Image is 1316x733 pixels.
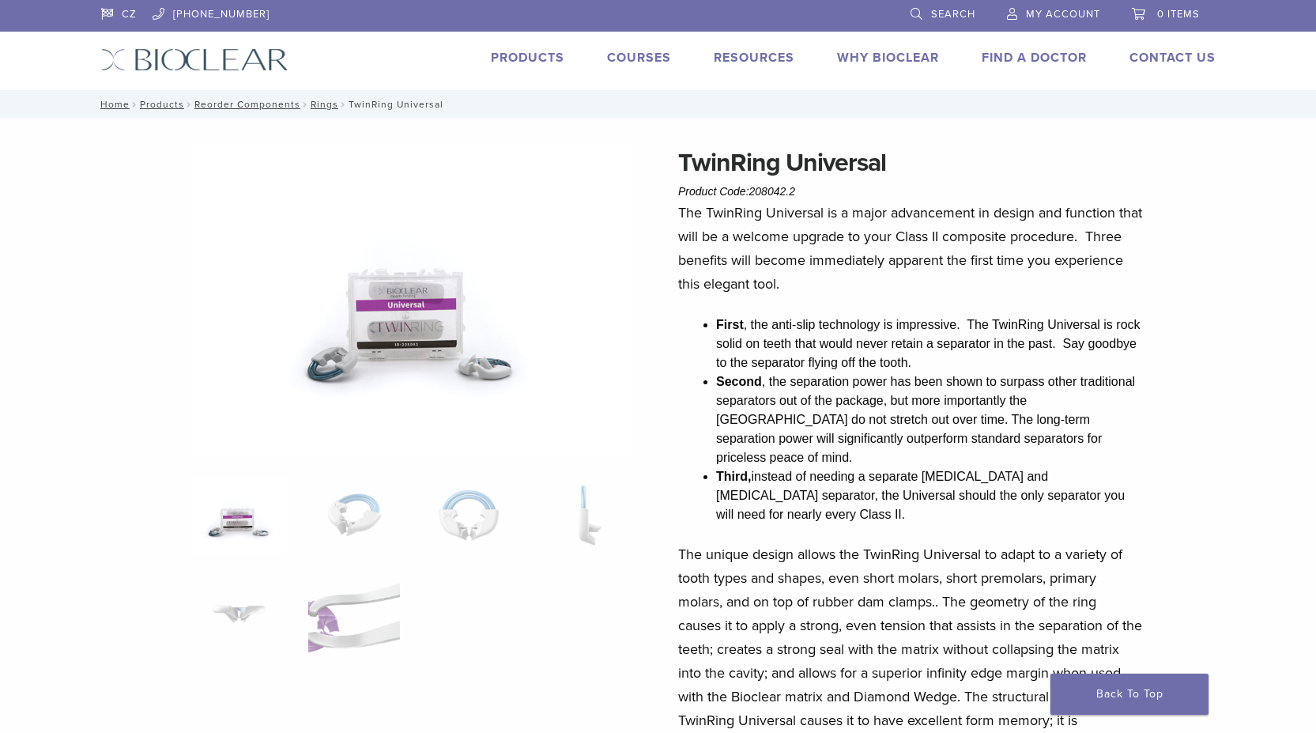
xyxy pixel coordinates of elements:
span: / [184,100,194,108]
a: Rings [311,99,338,110]
img: Bioclear [101,48,288,71]
img: TwinRing Universal - Image 3 [424,476,515,555]
a: Reorder Components [194,99,300,110]
a: Resources [714,50,794,66]
span: 0 items [1157,8,1200,21]
img: TwinRing Universal - Image 2 [308,476,399,555]
img: TwinRing Universal - Image 6 [308,575,399,654]
a: Why Bioclear [837,50,939,66]
strong: First [716,318,744,331]
span: / [300,100,311,108]
span: My Account [1026,8,1100,21]
a: Products [491,50,564,66]
img: 208042.2-324x324.png [194,476,285,555]
a: Products [140,99,184,110]
li: , the separation power has been shown to surpass other traditional separators out of the package,... [716,372,1143,467]
img: 208042.2 [194,144,630,455]
a: Home [96,99,130,110]
p: The TwinRing Universal is a major advancement in design and function that will be a welcome upgra... [678,201,1143,296]
img: TwinRing Universal - Image 5 [194,575,285,654]
span: / [338,100,349,108]
span: / [130,100,140,108]
strong: Third, [716,470,751,483]
nav: TwinRing Universal [89,90,1227,119]
li: , the anti-slip technology is impressive. The TwinRing Universal is rock solid on teeth that woul... [716,315,1143,372]
span: Product Code: [678,185,795,198]
span: Search [931,8,975,21]
a: Back To Top [1050,674,1209,715]
li: instead of needing a separate [MEDICAL_DATA] and [MEDICAL_DATA] separator, the Universal should t... [716,467,1143,524]
a: Courses [607,50,671,66]
a: Find A Doctor [982,50,1087,66]
span: 208042.2 [749,185,795,198]
img: TwinRing Universal - Image 4 [545,476,624,555]
a: Contact Us [1129,50,1216,66]
h1: TwinRing Universal [678,144,1143,182]
strong: Second [716,375,762,388]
